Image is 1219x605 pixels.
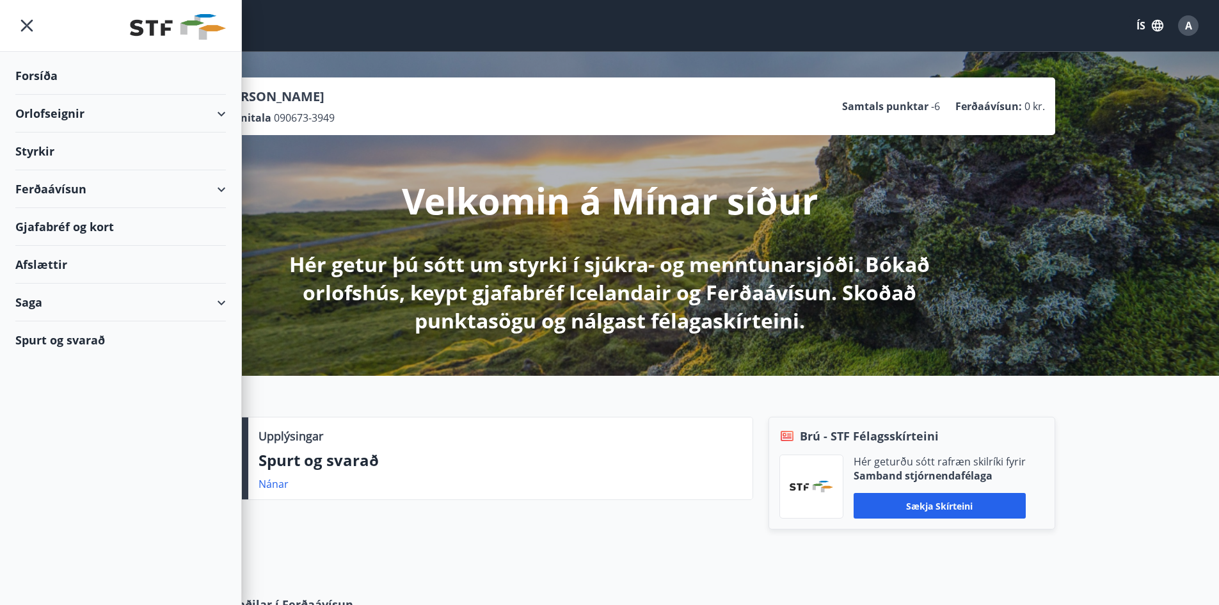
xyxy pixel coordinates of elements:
p: Hér getur þú sótt um styrki í sjúkra- og menntunarsjóði. Bókað orlofshús, keypt gjafabréf Iceland... [272,250,948,335]
div: Orlofseignir [15,95,226,133]
p: Upplýsingar [259,428,323,444]
p: Spurt og svarað [259,449,742,471]
p: Hér geturðu sótt rafræn skilríki fyrir [854,455,1026,469]
span: -6 [931,99,940,113]
div: Forsíða [15,57,226,95]
button: Sækja skírteini [854,493,1026,519]
div: Afslættir [15,246,226,284]
p: Samband stjórnendafélaga [854,469,1026,483]
div: Gjafabréf og kort [15,208,226,246]
div: Ferðaávísun [15,170,226,208]
button: menu [15,14,38,37]
div: Styrkir [15,133,226,170]
p: Velkomin á Mínar síður [402,176,818,225]
p: Samtals punktar [842,99,928,113]
p: Ferðaávísun : [955,99,1022,113]
a: Nánar [259,477,289,491]
div: Saga [15,284,226,321]
span: A [1185,19,1192,33]
p: [PERSON_NAME] [221,88,335,106]
img: union_logo [130,14,226,40]
span: 090673-3949 [274,111,335,125]
div: Spurt og svarað [15,321,226,359]
p: Kennitala [221,111,271,125]
span: 0 kr. [1024,99,1045,113]
img: vjCaq2fThgY3EUYqSgpjEiBg6WP39ov69hlhuPVN.png [790,481,833,492]
button: A [1173,10,1204,41]
button: ÍS [1129,14,1170,37]
span: Brú - STF Félagsskírteini [800,428,939,444]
